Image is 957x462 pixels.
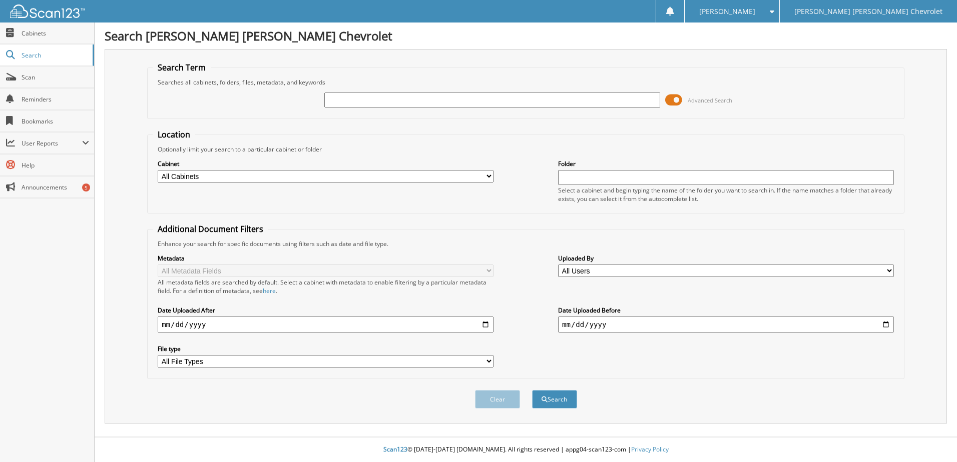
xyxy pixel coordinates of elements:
span: Search [22,51,88,59]
a: Privacy Policy [631,445,669,453]
div: Select a cabinet and begin typing the name of the folder you want to search in. If the name match... [558,186,894,203]
legend: Search Term [153,62,211,73]
span: Scan [22,73,89,81]
div: Searches all cabinets, folders, files, metadata, and keywords [153,78,899,86]
div: Enhance your search for specific documents using filters such as date and file type. [153,239,899,248]
img: scan123-logo-white.svg [10,4,85,18]
span: [PERSON_NAME] [PERSON_NAME] Chevrolet [794,8,942,14]
label: Folder [558,159,894,168]
span: Help [22,161,89,169]
span: Bookmarks [22,117,89,125]
label: File type [158,344,494,353]
div: All metadata fields are searched by default. Select a cabinet with metadata to enable filtering b... [158,278,494,295]
label: Metadata [158,254,494,262]
span: [PERSON_NAME] [699,8,755,14]
button: Search [532,390,577,408]
span: Scan123 [383,445,407,453]
span: User Reports [22,139,82,147]
button: Clear [475,390,520,408]
label: Cabinet [158,159,494,168]
h1: Search [PERSON_NAME] [PERSON_NAME] Chevrolet [105,27,947,44]
span: Advanced Search [688,96,732,104]
span: Cabinets [22,29,89,37]
label: Date Uploaded Before [558,306,894,314]
label: Uploaded By [558,254,894,262]
legend: Additional Document Filters [153,223,268,234]
div: 5 [82,183,90,191]
div: © [DATE]-[DATE] [DOMAIN_NAME]. All rights reserved | appg04-scan123-com | [95,437,957,462]
legend: Location [153,129,195,140]
span: Reminders [22,95,89,103]
label: Date Uploaded After [158,306,494,314]
iframe: Chat Widget [907,414,957,462]
input: start [158,316,494,332]
input: end [558,316,894,332]
a: here [263,286,276,295]
div: Optionally limit your search to a particular cabinet or folder [153,145,899,153]
span: Announcements [22,183,89,191]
